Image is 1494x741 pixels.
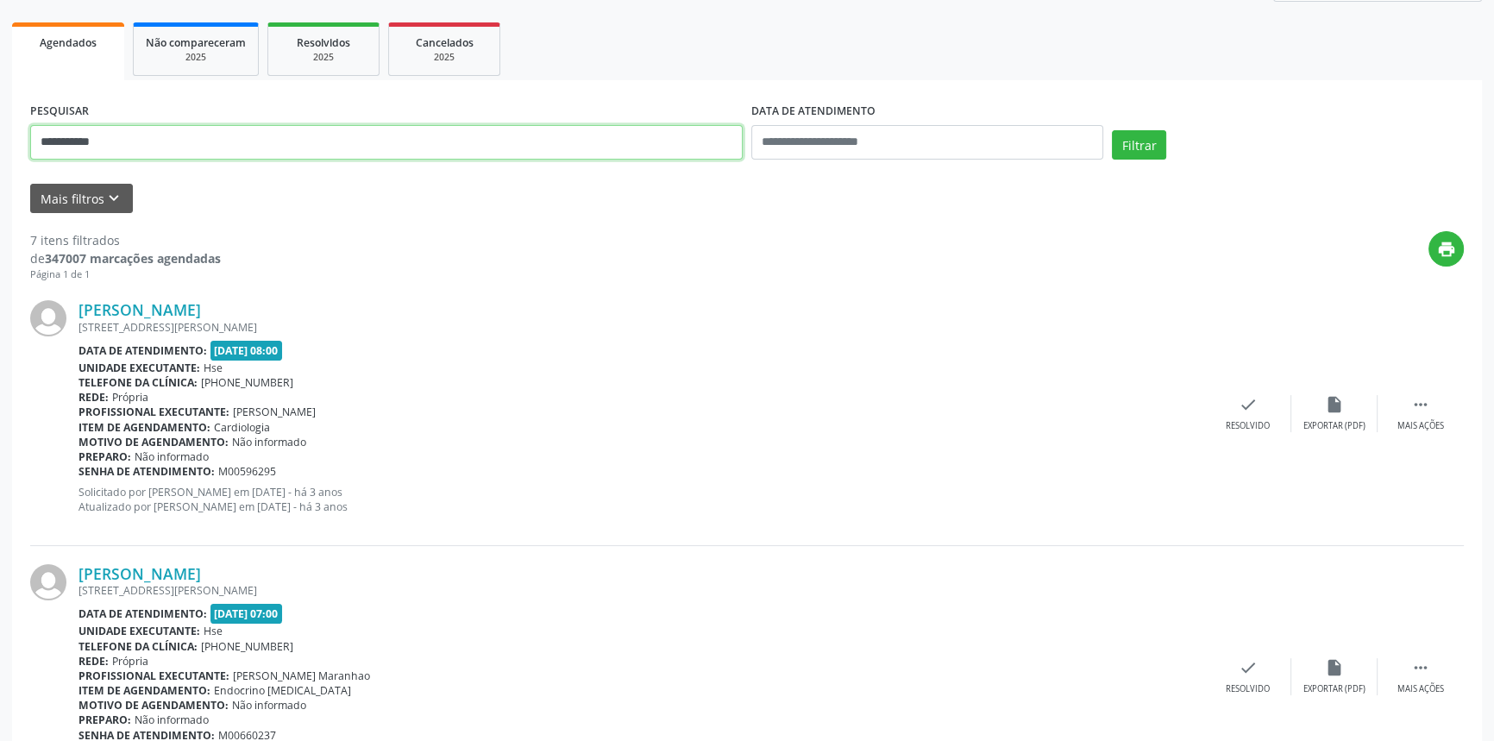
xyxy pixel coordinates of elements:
[201,639,293,654] span: [PHONE_NUMBER]
[1239,395,1258,414] i: check
[78,713,131,727] b: Preparo:
[78,375,198,390] b: Telefone da clínica:
[78,669,229,683] b: Profissional executante:
[78,464,215,479] b: Senha de atendimento:
[201,375,293,390] span: [PHONE_NUMBER]
[78,320,1205,335] div: [STREET_ADDRESS][PERSON_NAME]
[30,267,221,282] div: Página 1 de 1
[30,184,133,214] button: Mais filtroskeyboard_arrow_down
[232,698,306,713] span: Não informado
[1112,130,1166,160] button: Filtrar
[1411,658,1430,677] i: 
[112,390,148,405] span: Própria
[1226,683,1270,695] div: Resolvido
[78,405,229,419] b: Profissional executante:
[214,683,351,698] span: Endocrino [MEDICAL_DATA]
[204,361,223,375] span: Hse
[112,654,148,669] span: Própria
[78,698,229,713] b: Motivo de agendamento:
[78,485,1205,514] p: Solicitado por [PERSON_NAME] em [DATE] - há 3 anos Atualizado por [PERSON_NAME] em [DATE] - há 3 ...
[104,189,123,208] i: keyboard_arrow_down
[78,683,210,698] b: Item de agendamento:
[78,390,109,405] b: Rede:
[30,564,66,600] img: img
[297,35,350,50] span: Resolvidos
[233,669,370,683] span: [PERSON_NAME] Maranhao
[401,51,487,64] div: 2025
[1303,420,1365,432] div: Exportar (PDF)
[1397,420,1444,432] div: Mais ações
[232,435,306,449] span: Não informado
[78,420,210,435] b: Item de agendamento:
[1303,683,1365,695] div: Exportar (PDF)
[78,654,109,669] b: Rede:
[146,51,246,64] div: 2025
[204,624,223,638] span: Hse
[218,464,276,479] span: M00596295
[45,250,221,267] strong: 347007 marcações agendadas
[78,583,1205,598] div: [STREET_ADDRESS][PERSON_NAME]
[78,606,207,621] b: Data de atendimento:
[1437,240,1456,259] i: print
[135,449,209,464] span: Não informado
[78,361,200,375] b: Unidade executante:
[78,624,200,638] b: Unidade executante:
[30,231,221,249] div: 7 itens filtrados
[78,639,198,654] b: Telefone da clínica:
[40,35,97,50] span: Agendados
[1411,395,1430,414] i: 
[1325,395,1344,414] i: insert_drive_file
[210,341,283,361] span: [DATE] 08:00
[1226,420,1270,432] div: Resolvido
[78,449,131,464] b: Preparo:
[30,98,89,125] label: PESQUISAR
[30,249,221,267] div: de
[214,420,270,435] span: Cardiologia
[78,435,229,449] b: Motivo de agendamento:
[146,35,246,50] span: Não compareceram
[30,300,66,336] img: img
[210,604,283,624] span: [DATE] 07:00
[1428,231,1464,267] button: print
[78,300,201,319] a: [PERSON_NAME]
[416,35,474,50] span: Cancelados
[233,405,316,419] span: [PERSON_NAME]
[135,713,209,727] span: Não informado
[1239,658,1258,677] i: check
[78,564,201,583] a: [PERSON_NAME]
[78,343,207,358] b: Data de atendimento:
[1325,658,1344,677] i: insert_drive_file
[280,51,367,64] div: 2025
[1397,683,1444,695] div: Mais ações
[751,98,876,125] label: DATA DE ATENDIMENTO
